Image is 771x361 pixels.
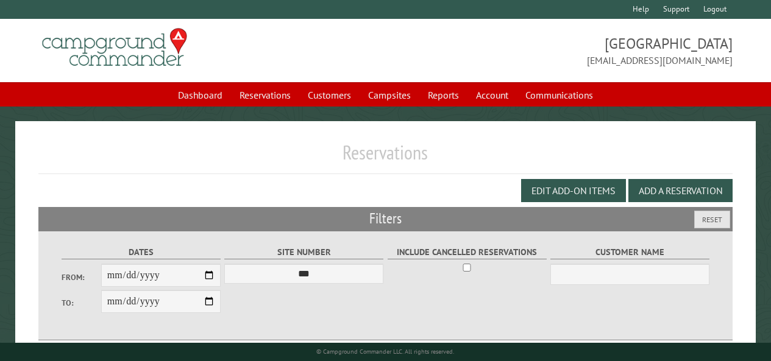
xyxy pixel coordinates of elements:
button: Add a Reservation [628,179,733,202]
label: From: [62,272,101,283]
a: Account [469,83,516,107]
label: Include Cancelled Reservations [388,245,547,259]
a: Reports [421,83,466,107]
a: Communications [518,83,600,107]
small: © Campground Commander LLC. All rights reserved. [316,348,454,356]
a: Customers [300,83,358,107]
label: To: [62,297,101,309]
img: Campground Commander [38,24,191,71]
button: Reset [694,211,730,228]
span: [GEOGRAPHIC_DATA] [EMAIL_ADDRESS][DOMAIN_NAME] [386,33,733,68]
a: Reservations [232,83,298,107]
h2: Filters [38,207,733,230]
label: Customer Name [550,245,709,259]
h1: Reservations [38,141,733,174]
button: Edit Add-on Items [521,179,626,202]
a: Campsites [361,83,418,107]
label: Site Number [224,245,383,259]
label: Dates [62,245,221,259]
a: Dashboard [171,83,230,107]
